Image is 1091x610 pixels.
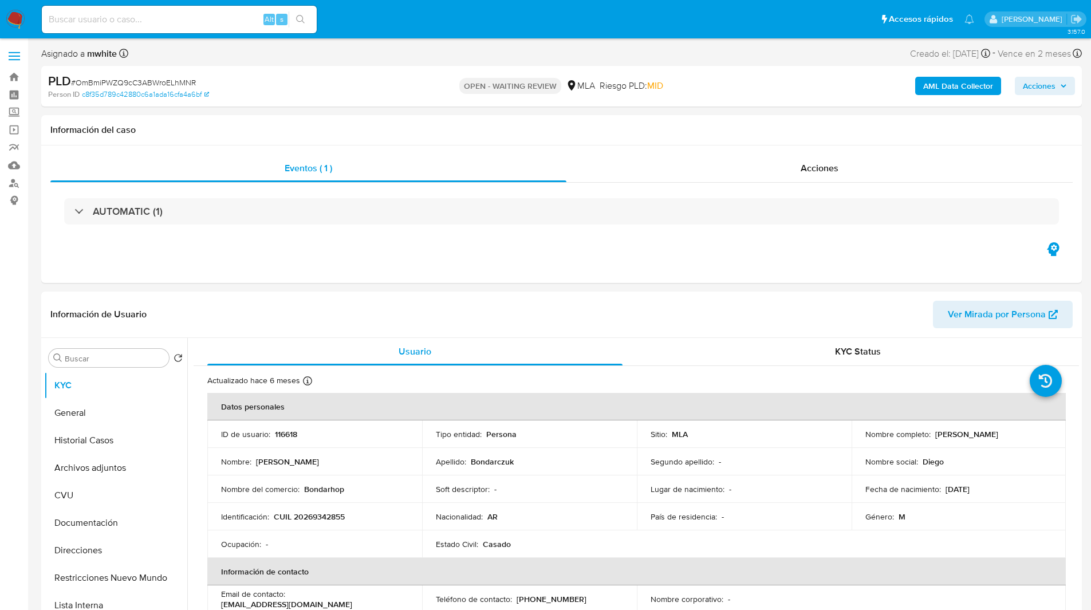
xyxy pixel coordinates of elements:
[82,89,209,100] a: c8f35d789c42880c6a1ada16cfa4a6bf
[304,484,344,494] p: Bondarhop
[280,14,283,25] span: s
[41,48,117,60] span: Asignado a
[517,594,586,604] p: [PHONE_NUMBER]
[865,429,931,439] p: Nombre completo :
[221,539,261,549] p: Ocupación :
[50,124,1073,136] h1: Información del caso
[801,162,838,175] span: Acciones
[459,78,561,94] p: OPEN - WAITING REVIEW
[436,429,482,439] p: Tipo entidad :
[44,482,187,509] button: CVU
[933,301,1073,328] button: Ver Mirada por Persona
[865,456,918,467] p: Nombre social :
[436,484,490,494] p: Soft descriptor :
[964,14,974,24] a: Notificaciones
[651,484,724,494] p: Lugar de nacimiento :
[471,456,514,467] p: Bondarczuk
[256,456,319,467] p: [PERSON_NAME]
[436,511,483,522] p: Nacionalidad :
[85,47,117,60] b: mwhite
[1023,77,1055,95] span: Acciones
[910,46,990,61] div: Creado el: [DATE]
[436,594,512,604] p: Teléfono de contacto :
[44,399,187,427] button: General
[44,427,187,454] button: Historial Casos
[266,539,268,549] p: -
[221,456,251,467] p: Nombre :
[923,77,993,95] b: AML Data Collector
[44,564,187,592] button: Restricciones Nuevo Mundo
[42,12,317,27] input: Buscar usuario o caso...
[566,80,595,92] div: MLA
[899,511,905,522] p: M
[923,456,944,467] p: Diego
[285,162,332,175] span: Eventos ( 1 )
[207,558,1066,585] th: Información de contacto
[207,393,1066,420] th: Datos personales
[48,89,80,100] b: Person ID
[53,353,62,363] button: Buscar
[729,484,731,494] p: -
[728,594,730,604] p: -
[221,429,270,439] p: ID de usuario :
[50,309,147,320] h1: Información de Usuario
[651,429,667,439] p: Sitio :
[1002,14,1066,25] p: matiasagustin.white@mercadolibre.com
[651,511,717,522] p: País de residencia :
[274,511,345,522] p: CUIL 20269342855
[835,345,881,358] span: KYC Status
[399,345,431,358] span: Usuario
[935,429,998,439] p: [PERSON_NAME]
[1070,13,1082,25] a: Salir
[948,301,1046,328] span: Ver Mirada por Persona
[722,511,724,522] p: -
[915,77,1001,95] button: AML Data Collector
[48,72,71,90] b: PLD
[1015,77,1075,95] button: Acciones
[483,539,511,549] p: Casado
[651,594,723,604] p: Nombre corporativo :
[865,511,894,522] p: Género :
[647,79,663,92] span: MID
[486,429,517,439] p: Persona
[207,375,300,386] p: Actualizado hace 6 meses
[174,353,183,366] button: Volver al orden por defecto
[719,456,721,467] p: -
[992,46,995,61] span: -
[221,589,285,599] p: Email de contacto :
[436,539,478,549] p: Estado Civil :
[487,511,498,522] p: AR
[44,454,187,482] button: Archivos adjuntos
[651,456,714,467] p: Segundo apellido :
[600,80,663,92] span: Riesgo PLD:
[71,77,196,88] span: # OmBmiPWZQ9cC3ABWroELhMNR
[672,429,688,439] p: MLA
[265,14,274,25] span: Alt
[275,429,297,439] p: 116618
[44,509,187,537] button: Documentación
[436,456,466,467] p: Apellido :
[44,372,187,399] button: KYC
[946,484,970,494] p: [DATE]
[221,511,269,522] p: Identificación :
[998,48,1071,60] span: Vence en 2 meses
[221,599,352,609] p: [EMAIL_ADDRESS][DOMAIN_NAME]
[65,353,164,364] input: Buscar
[865,484,941,494] p: Fecha de nacimiento :
[64,198,1059,225] div: AUTOMATIC (1)
[289,11,312,27] button: search-icon
[93,205,163,218] h3: AUTOMATIC (1)
[44,537,187,564] button: Direcciones
[494,484,497,494] p: -
[889,13,953,25] span: Accesos rápidos
[221,484,300,494] p: Nombre del comercio :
